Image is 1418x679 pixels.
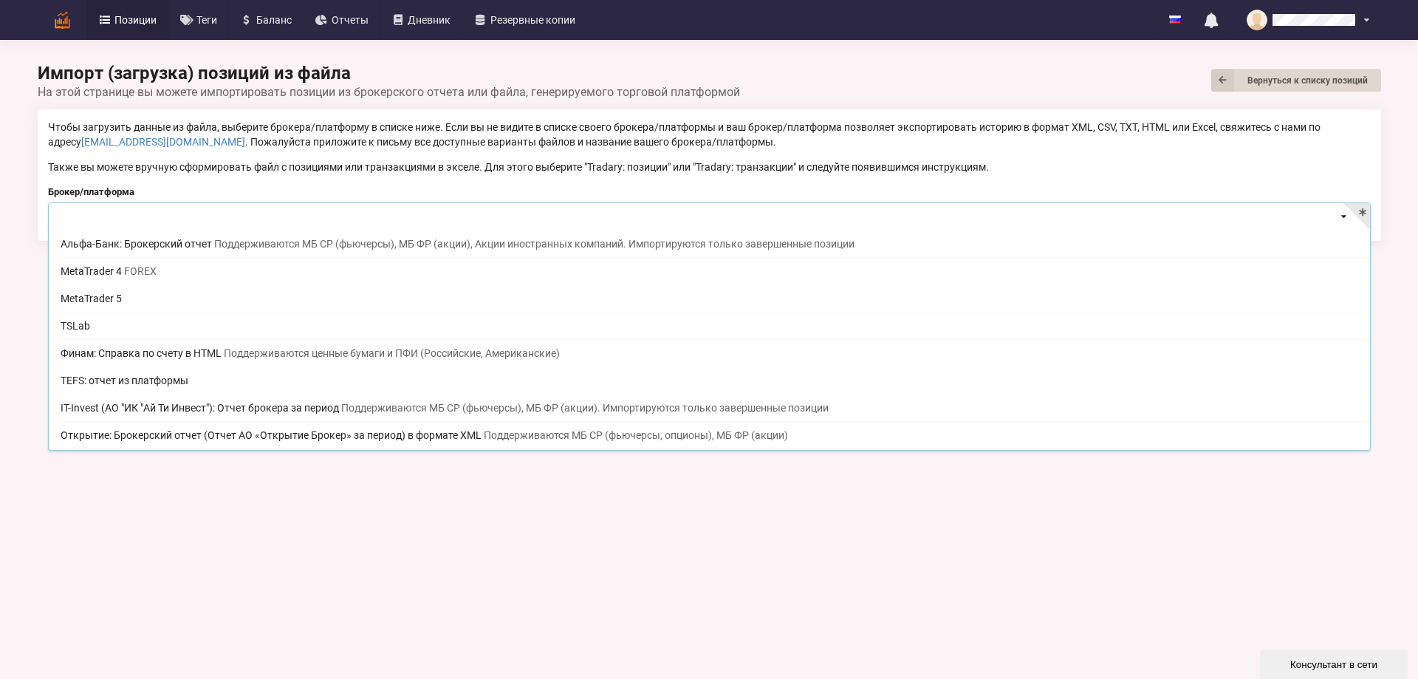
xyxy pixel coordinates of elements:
div: MetaTrader 5 [49,284,1370,312]
div: © 2025 - Tradary. Электронный адрес службы поддержки — . Новости и справочные материалы — | [38,262,1381,293]
img: no_avatar_64x64-c1df70be568ff5ffbc6dc4fa4a63b692.png [1247,10,1267,30]
p: Также вы можете вручную сформировать файл с позициями или транзакциями в экселе. Для этого выбери... [48,160,1371,174]
span: Дневник [408,15,451,25]
p: Чтобы загрузить данные из файла, выберите брокера/платформу в списке ниже. Если вы не видите в сп... [48,120,1371,149]
span: Теги [196,15,217,25]
span: Резервные копии [490,15,575,25]
div: Сбербанк (Quik) в формате Excel [49,448,1370,476]
div: TSLab [49,312,1370,339]
div: IT-Invest (АО "ИК "Ай Ти Инвест"): Отчет брокера за период [49,394,1370,421]
div: Импорт (загрузка) позиций из файла [38,62,1381,99]
a: [EMAIL_ADDRESS][DOMAIN_NAME] [81,136,245,148]
iframe: chat widget [1260,646,1411,679]
div: TEFS: отчет из платформы [49,366,1370,394]
div: MetaTrader 4 [49,257,1370,284]
span: Поддерживаются МБ CР (фьючерсы, опционы), МБ ФР (акции) [484,429,788,441]
div: Открытие: Брокерский отчет (Отчет АО «Открытие Брокер» за период) в формате XML [49,421,1370,448]
span: Позиции [114,15,157,25]
div: Альфа-Банк: Брокерский отчет [49,230,1370,257]
a: Вернуться к списку позиций [1211,69,1381,92]
span: Баланс [256,15,292,25]
img: logo-5391b84d95ca78eb0fcbe8eb83ca0fe5.png [49,7,75,33]
span: FOREX [124,265,157,277]
div: Финам: Справка по счету в HTML [49,339,1370,366]
div: На этой странице вы можете импортировать позиции из брокерского отчета или файла, генерируемого т... [38,85,1381,99]
label: Брокер/платформа [48,185,1371,199]
span: Поддерживаются МБ СР (фьючерсы), МБ ФР (акции). Импортируются только завершенные позиции [341,402,829,414]
span: Поддерживаются ценные бумаги и ПФИ (Российские, Американские) [224,347,560,359]
span: Отчеты [332,15,369,25]
span: Поддерживаются МБ СР (фьючерсы), МБ ФР (акции), Акции иностранных компаний. Импортируются только ... [214,238,854,250]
